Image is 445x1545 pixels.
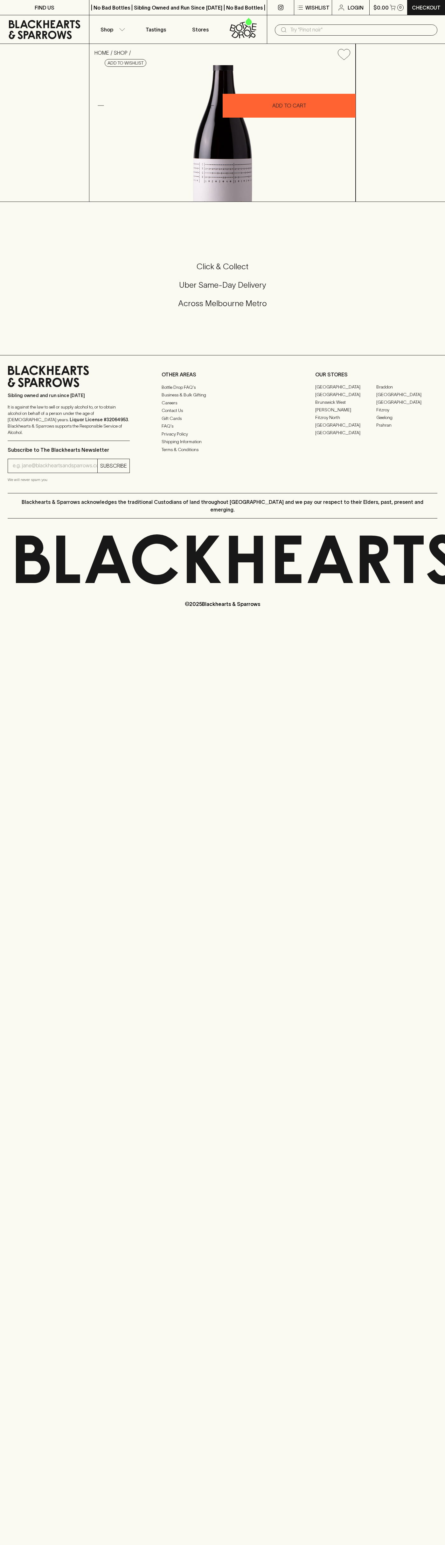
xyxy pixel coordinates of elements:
[376,383,437,391] a: Braddon
[162,422,284,430] a: FAQ's
[315,414,376,422] a: Fitzroy North
[134,15,178,44] a: Tastings
[376,406,437,414] a: Fitzroy
[376,399,437,406] a: [GEOGRAPHIC_DATA]
[70,417,128,422] strong: Liquor License #32064953
[146,26,166,33] p: Tastings
[335,46,353,63] button: Add to wishlist
[114,50,128,56] a: SHOP
[162,415,284,422] a: Gift Cards
[178,15,223,44] a: Stores
[376,414,437,422] a: Geelong
[162,383,284,391] a: Bottle Drop FAQ's
[94,50,109,56] a: HOME
[162,430,284,438] a: Privacy Policy
[315,406,376,414] a: [PERSON_NAME]
[373,4,389,11] p: $0.00
[315,399,376,406] a: Brunswick West
[8,236,437,342] div: Call to action block
[8,280,437,290] h5: Uber Same-Day Delivery
[162,407,284,415] a: Contact Us
[8,446,130,454] p: Subscribe to The Blackhearts Newsletter
[89,65,355,202] img: 37602.png
[101,26,113,33] p: Shop
[223,94,356,118] button: ADD TO CART
[100,462,127,470] p: SUBSCRIBE
[105,59,146,67] button: Add to wishlist
[376,422,437,429] a: Prahran
[162,391,284,399] a: Business & Bulk Gifting
[13,461,97,471] input: e.g. jane@blackheartsandsparrows.com.au
[315,371,437,378] p: OUR STORES
[315,391,376,399] a: [GEOGRAPHIC_DATA]
[305,4,330,11] p: Wishlist
[290,25,432,35] input: Try "Pinot noir"
[89,15,134,44] button: Shop
[8,404,130,436] p: It is against the law to sell or supply alcohol to, or to obtain alcohol on behalf of a person un...
[162,371,284,378] p: OTHER AREAS
[315,422,376,429] a: [GEOGRAPHIC_DATA]
[348,4,364,11] p: Login
[315,383,376,391] a: [GEOGRAPHIC_DATA]
[8,477,130,483] p: We will never spam you
[272,102,306,109] p: ADD TO CART
[192,26,209,33] p: Stores
[35,4,54,11] p: FIND US
[8,392,130,399] p: Sibling owned and run since [DATE]
[12,498,433,513] p: Blackhearts & Sparrows acknowledges the traditional Custodians of land throughout [GEOGRAPHIC_DAT...
[315,429,376,437] a: [GEOGRAPHIC_DATA]
[8,261,437,272] h5: Click & Collect
[399,6,402,9] p: 0
[162,399,284,407] a: Careers
[8,298,437,309] h5: Across Melbourne Metro
[412,4,441,11] p: Checkout
[162,446,284,453] a: Terms & Conditions
[162,438,284,446] a: Shipping Information
[98,459,129,473] button: SUBSCRIBE
[376,391,437,399] a: [GEOGRAPHIC_DATA]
